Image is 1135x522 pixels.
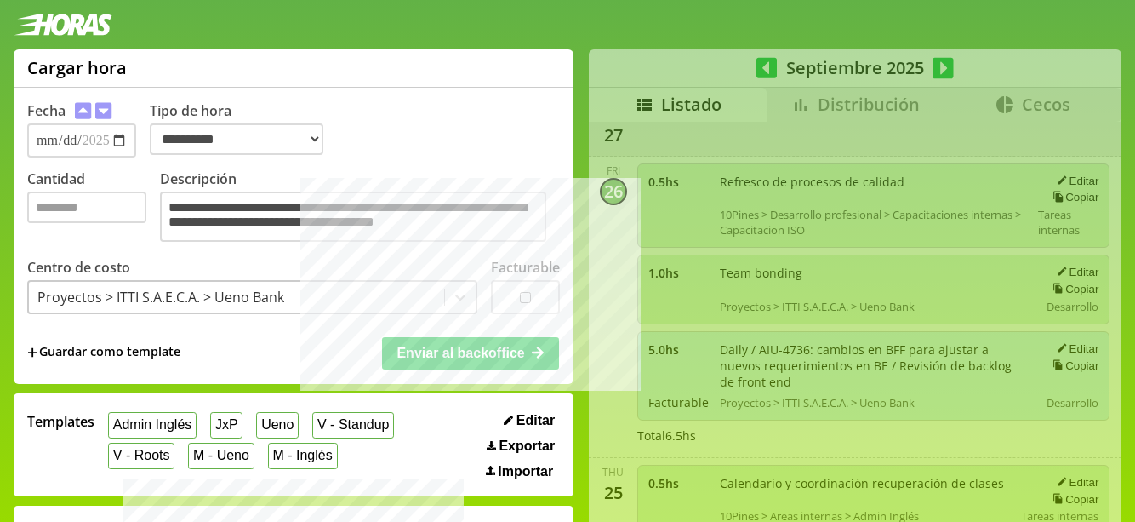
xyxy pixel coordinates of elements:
[108,412,197,439] button: Admin Inglés
[27,412,94,431] span: Templates
[210,412,242,439] button: JxP
[396,346,524,360] span: Enviar al backoffice
[160,192,546,242] textarea: Descripción
[312,412,394,439] button: V - Standup
[256,412,299,439] button: Ueno
[108,443,174,469] button: V - Roots
[150,123,323,155] select: Tipo de hora
[27,258,130,277] label: Centro de costo
[499,412,560,429] button: Editar
[160,169,560,246] label: Descripción
[27,343,37,362] span: +
[516,413,555,428] span: Editar
[268,443,338,469] button: M - Inglés
[499,439,555,454] span: Exportar
[14,14,112,36] img: logotipo
[27,343,180,362] span: +Guardar como template
[498,464,553,479] span: Importar
[27,169,160,246] label: Cantidad
[150,101,337,158] label: Tipo de hora
[27,101,66,120] label: Fecha
[382,337,559,370] button: Enviar al backoffice
[27,56,127,79] h1: Cargar hora
[27,192,146,223] input: Cantidad
[37,288,284,307] div: Proyectos > ITTI S.A.E.C.A. > Ueno Bank
[482,438,560,455] button: Exportar
[491,258,560,277] label: Facturable
[188,443,254,469] button: M - Ueno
